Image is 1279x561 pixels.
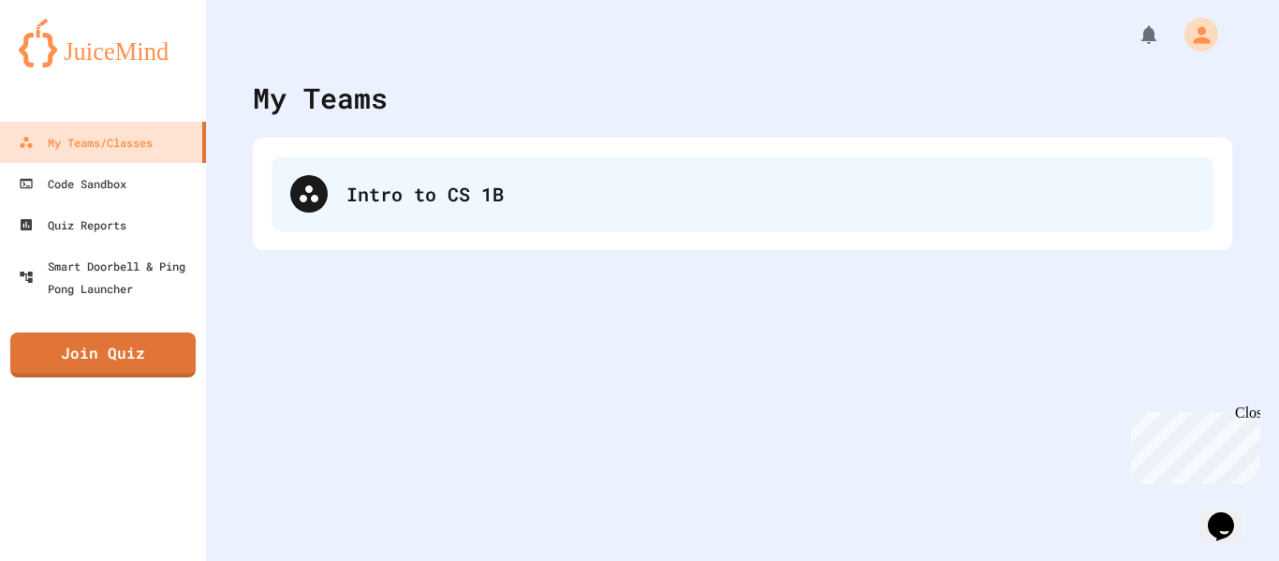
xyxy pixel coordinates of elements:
[19,214,126,236] div: Quiz Reports
[19,255,198,300] div: Smart Doorbell & Ping Pong Launcher
[7,7,129,119] div: Chat with us now!Close
[19,172,126,195] div: Code Sandbox
[19,131,153,154] div: My Teams/Classes
[272,156,1213,231] div: Intro to CS 1B
[10,332,196,377] a: Join Quiz
[1103,19,1165,51] div: My Notifications
[1124,405,1260,484] iframe: chat widget
[346,180,1195,208] div: Intro to CS 1B
[1200,486,1260,542] iframe: chat widget
[1165,13,1223,56] div: My Account
[253,77,388,119] div: My Teams
[19,19,187,67] img: logo-orange.svg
